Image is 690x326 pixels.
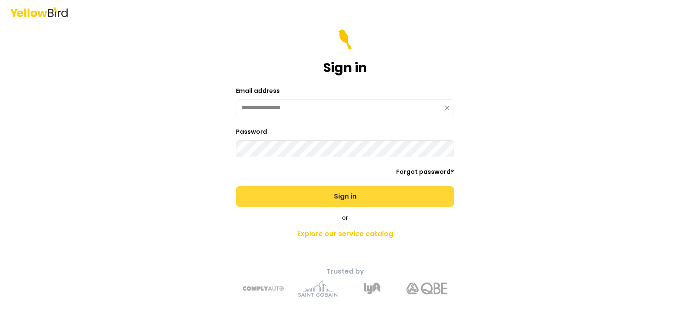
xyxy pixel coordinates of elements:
[195,225,495,242] a: Explore our service catalog
[236,186,454,207] button: Sign in
[236,87,280,95] label: Email address
[236,127,267,136] label: Password
[396,167,454,176] a: Forgot password?
[195,266,495,277] p: Trusted by
[323,60,367,75] h1: Sign in
[342,213,348,222] span: or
